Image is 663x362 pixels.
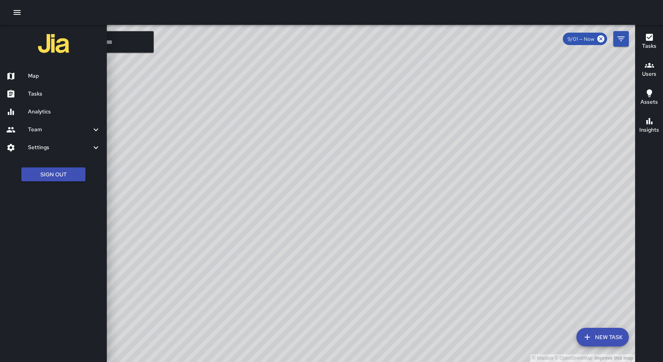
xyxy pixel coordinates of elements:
h6: Users [642,70,656,78]
button: New Task [576,328,629,346]
h6: Assets [640,98,658,106]
h6: Settings [28,143,91,152]
h6: Tasks [28,90,101,98]
button: Sign Out [21,167,85,182]
img: jia-logo [38,28,69,59]
h6: Insights [639,126,659,134]
h6: Map [28,72,101,80]
h6: Team [28,125,91,134]
h6: Analytics [28,108,101,116]
h6: Tasks [642,42,656,50]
